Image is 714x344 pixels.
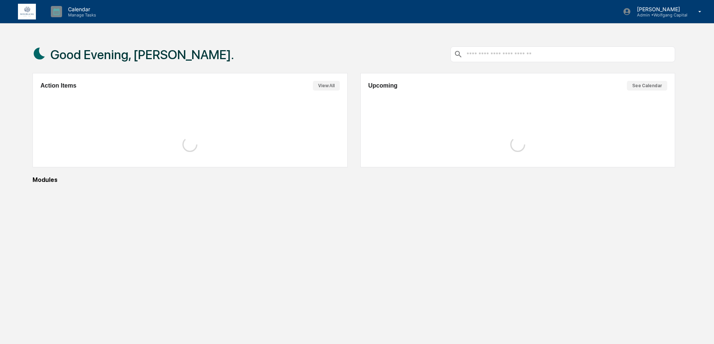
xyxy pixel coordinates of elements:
[631,12,687,18] p: Admin • Wolfgang Capital
[50,47,234,62] h1: Good Evening, [PERSON_NAME].
[368,82,397,89] h2: Upcoming
[627,81,667,91] button: See Calendar
[62,12,100,18] p: Manage Tasks
[40,82,76,89] h2: Action Items
[18,4,36,20] img: logo
[631,6,687,12] p: [PERSON_NAME]
[33,176,675,183] div: Modules
[313,81,340,91] button: View All
[62,6,100,12] p: Calendar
